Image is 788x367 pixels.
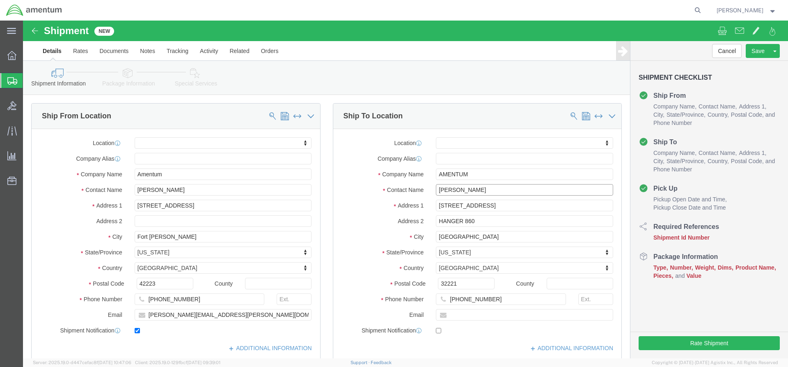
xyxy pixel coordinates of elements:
span: Copyright © [DATE]-[DATE] Agistix Inc., All Rights Reserved [652,359,778,366]
span: Server: 2025.19.0-d447cefac8f [33,360,131,365]
span: Client: 2025.19.0-129fbcf [135,360,220,365]
iframe: FS Legacy Container [23,21,788,358]
a: Feedback [371,360,392,365]
span: Timothy Lindsey [717,6,763,15]
span: [DATE] 09:39:01 [187,360,220,365]
img: logo [6,4,62,16]
span: [DATE] 10:47:06 [98,360,131,365]
a: Support [350,360,371,365]
button: [PERSON_NAME] [716,5,777,15]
